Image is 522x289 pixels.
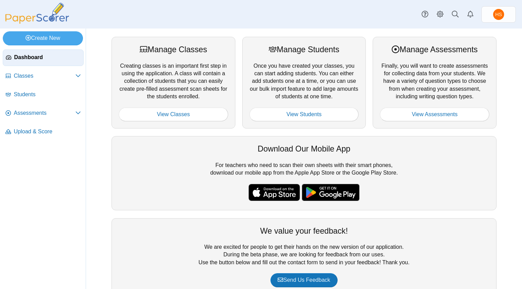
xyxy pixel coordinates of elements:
img: google-play-badge.png [302,184,360,201]
div: Finally, you will want to create assessments for collecting data from your students. We have a va... [373,37,497,129]
a: Students [3,87,84,103]
span: Classes [14,72,75,80]
div: Manage Assessments [380,44,489,55]
div: Creating classes is an important first step in using the application. A class will contain a coll... [111,37,235,129]
a: Create New [3,31,83,45]
div: For teachers who need to scan their own sheets with their smart phones, download our mobile app f... [111,136,497,210]
a: Classes [3,68,84,85]
img: apple-store-badge.svg [248,184,300,201]
div: Manage Classes [119,44,228,55]
a: View Assessments [380,108,489,121]
div: Manage Students [249,44,359,55]
span: Howard Stanger [493,9,504,20]
a: Send Us Feedback [270,273,337,287]
a: Upload & Score [3,124,84,140]
a: View Students [249,108,359,121]
a: Assessments [3,105,84,122]
span: Assessments [14,109,75,117]
span: Students [14,91,81,98]
div: Download Our Mobile App [119,143,489,154]
div: Once you have created your classes, you can start adding students. You can either add students on... [242,37,366,129]
a: View Classes [119,108,228,121]
span: Dashboard [14,54,81,61]
span: Howard Stanger [495,12,502,17]
a: Howard Stanger [481,6,516,23]
a: PaperScorer [3,19,72,25]
div: We value your feedback! [119,225,489,236]
span: Send Us Feedback [278,277,330,283]
span: Upload & Score [14,128,81,135]
img: PaperScorer [3,3,72,24]
a: Alerts [463,7,478,22]
a: Dashboard [3,49,84,66]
